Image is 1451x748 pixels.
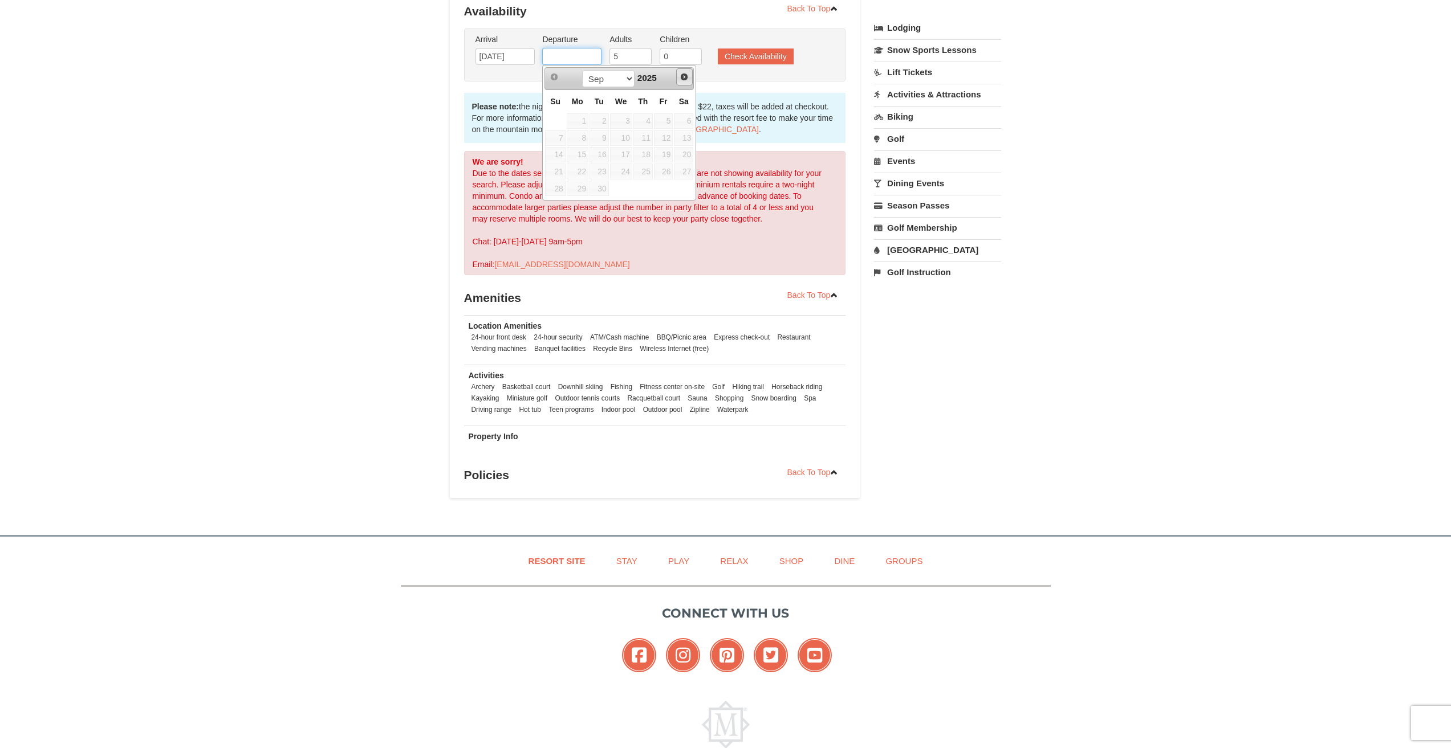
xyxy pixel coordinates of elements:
[552,393,623,404] li: Outdoor tennis courts
[531,332,585,343] li: 24-hour security
[674,164,693,179] span: 27
[589,129,609,146] td: unAvailable
[780,287,846,304] a: Back To Top
[567,113,588,129] span: 1
[687,404,713,415] li: Zipline
[633,130,653,146] span: 11
[712,393,746,404] li: Shopping
[609,146,633,164] td: unAvailable
[659,97,667,106] span: Friday
[595,97,604,106] span: Tuesday
[609,163,633,180] td: unAvailable
[679,97,689,106] span: Saturday
[633,147,653,163] span: 18
[640,404,685,415] li: Outdoor pool
[589,113,609,130] td: unAvailable
[566,163,589,180] td: unAvailable
[464,464,846,487] h3: Policies
[566,129,589,146] td: unAvailable
[633,129,653,146] td: unAvailable
[674,147,693,163] span: 20
[653,163,674,180] td: unAvailable
[609,113,633,130] td: unAvailable
[545,164,565,179] span: 21
[729,381,767,393] li: Hiking trail
[499,381,554,393] li: Basketball court
[874,128,1001,149] a: Golf
[654,147,673,163] span: 19
[469,432,518,441] strong: Property Info
[544,180,566,197] td: unAvailable
[464,93,846,143] div: the nightly rates below include a daily resort fee of $22, taxes will be added at checkout. For m...
[633,163,653,180] td: unAvailable
[550,72,559,81] span: Prev
[464,151,846,275] div: Due to the dates selected or number of guests in your party we are not showing availability for y...
[624,393,683,404] li: Racquetball court
[546,69,562,85] a: Prev
[469,404,515,415] li: Driving range
[531,343,588,354] li: Banquet facilities
[653,146,674,164] td: unAvailable
[566,113,589,130] td: unAvailable
[572,97,583,106] span: Monday
[610,164,632,179] span: 24
[874,261,1001,283] a: Golf Instruction
[714,404,751,415] li: Waterpark
[567,164,588,179] span: 22
[610,113,632,129] span: 3
[660,34,702,45] label: Children
[874,18,1001,38] a: Lodging
[504,393,550,404] li: Miniature golf
[590,113,609,129] span: 2
[610,130,632,146] span: 10
[567,147,588,163] span: 15
[469,381,498,393] li: Archery
[473,157,523,166] strong: We are sorry!
[545,147,565,163] span: 14
[472,102,519,111] strong: Please note:
[608,381,635,393] li: Fishing
[550,97,560,106] span: Sunday
[674,113,693,129] span: 6
[590,147,609,163] span: 16
[680,72,689,81] span: Next
[514,548,600,574] a: Resort Site
[544,146,566,164] td: unAvailable
[469,321,542,330] strong: Location Amenities
[874,195,1001,216] a: Season Passes
[590,343,635,354] li: Recycle Bins
[566,146,589,164] td: unAvailable
[709,381,727,393] li: Golf
[602,548,652,574] a: Stay
[637,343,712,354] li: Wireless Internet (free)
[589,163,609,180] td: unAvailable
[765,548,818,574] a: Shop
[469,332,530,343] li: 24-hour front desk
[590,130,609,146] span: 9
[637,73,657,83] span: 2025
[567,181,588,197] span: 29
[544,129,566,146] td: unAvailable
[609,129,633,146] td: unAvailable
[673,146,694,164] td: unAvailable
[711,332,773,343] li: Express check-out
[674,130,693,146] span: 13
[637,381,708,393] li: Fitness center on-site
[545,130,565,146] span: 7
[587,332,652,343] li: ATM/Cash machine
[653,129,674,146] td: unAvailable
[401,604,1051,623] p: Connect with us
[544,163,566,180] td: unAvailable
[609,34,652,45] label: Adults
[469,343,530,354] li: Vending machines
[633,113,653,130] td: unAvailable
[874,62,1001,83] a: Lift Tickets
[517,404,544,415] li: Hot tub
[654,130,673,146] span: 12
[599,404,639,415] li: Indoor pool
[685,393,710,404] li: Sauna
[780,464,846,481] a: Back To Top
[633,146,653,164] td: unAvailable
[874,239,1001,260] a: [GEOGRAPHIC_DATA]
[774,332,813,343] li: Restaurant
